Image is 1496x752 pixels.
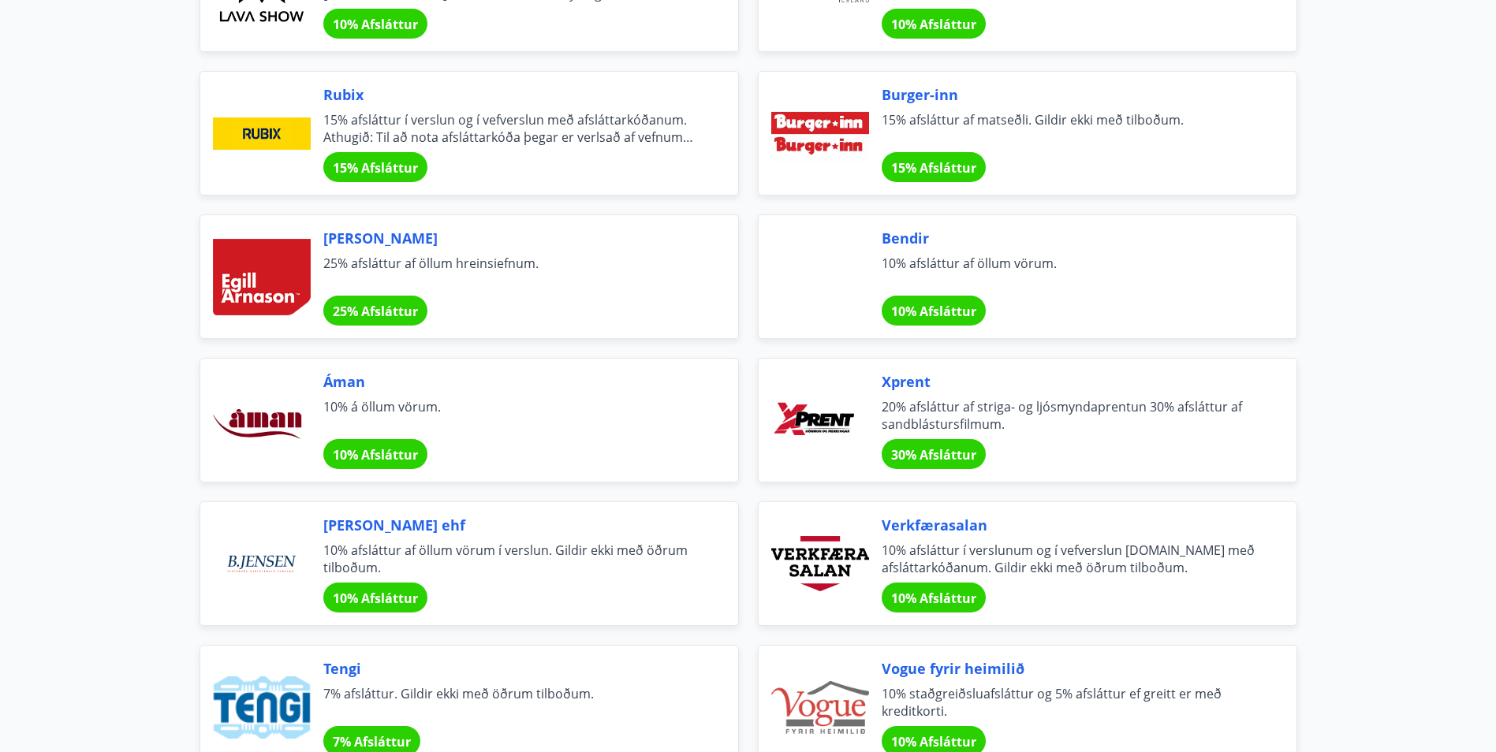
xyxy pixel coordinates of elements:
[323,542,700,576] span: 10% afsláttur af öllum vörum í verslun. Gildir ekki með öðrum tilboðum.
[323,111,700,146] span: 15% afsláttur í verslun og í vefverslun með afsláttarkóðanum. Athugið: Til að nota afsláttarkóða ...
[891,446,976,463] span: 30% Afsláttur
[882,515,1259,535] span: Verkfærasalan
[882,84,1259,105] span: Burger-inn
[333,590,418,607] span: 10% Afsláttur
[891,590,976,607] span: 10% Afsláttur
[882,228,1259,248] span: Bendir
[323,685,700,720] span: 7% afsláttur. Gildir ekki með öðrum tilboðum.
[882,542,1259,576] span: 10% afsláttur í verslunum og í vefverslun [DOMAIN_NAME] með afsláttarkóðanum. Gildir ekki með öðr...
[323,371,700,392] span: Áman
[882,685,1259,720] span: 10% staðgreiðsluafsláttur og 5% afsláttur ef greitt er með kreditkorti.
[333,16,418,33] span: 10% Afsláttur
[333,303,418,320] span: 25% Afsláttur
[882,255,1259,289] span: 10% afsláttur af öllum vörum.
[891,303,976,320] span: 10% Afsláttur
[333,446,418,463] span: 10% Afsláttur
[323,255,700,289] span: 25% afsláttur af öllum hreinsiefnum.
[882,398,1259,433] span: 20% afsláttur af striga- og ljósmyndaprentun 30% afsláttur af sandblástursfilmum.
[882,111,1259,146] span: 15% afsláttur af matseðli. Gildir ekki með tilboðum.
[323,84,700,105] span: Rubix
[333,733,411,750] span: 7% Afsláttur
[323,398,700,433] span: 10% á öllum vörum.
[891,733,976,750] span: 10% Afsláttur
[891,159,976,177] span: 15% Afsláttur
[323,228,700,248] span: [PERSON_NAME]
[323,658,700,679] span: Tengi
[333,159,418,177] span: 15% Afsláttur
[882,371,1259,392] span: Xprent
[323,515,700,535] span: [PERSON_NAME] ehf
[891,16,976,33] span: 10% Afsláttur
[882,658,1259,679] span: Vogue fyrir heimilið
